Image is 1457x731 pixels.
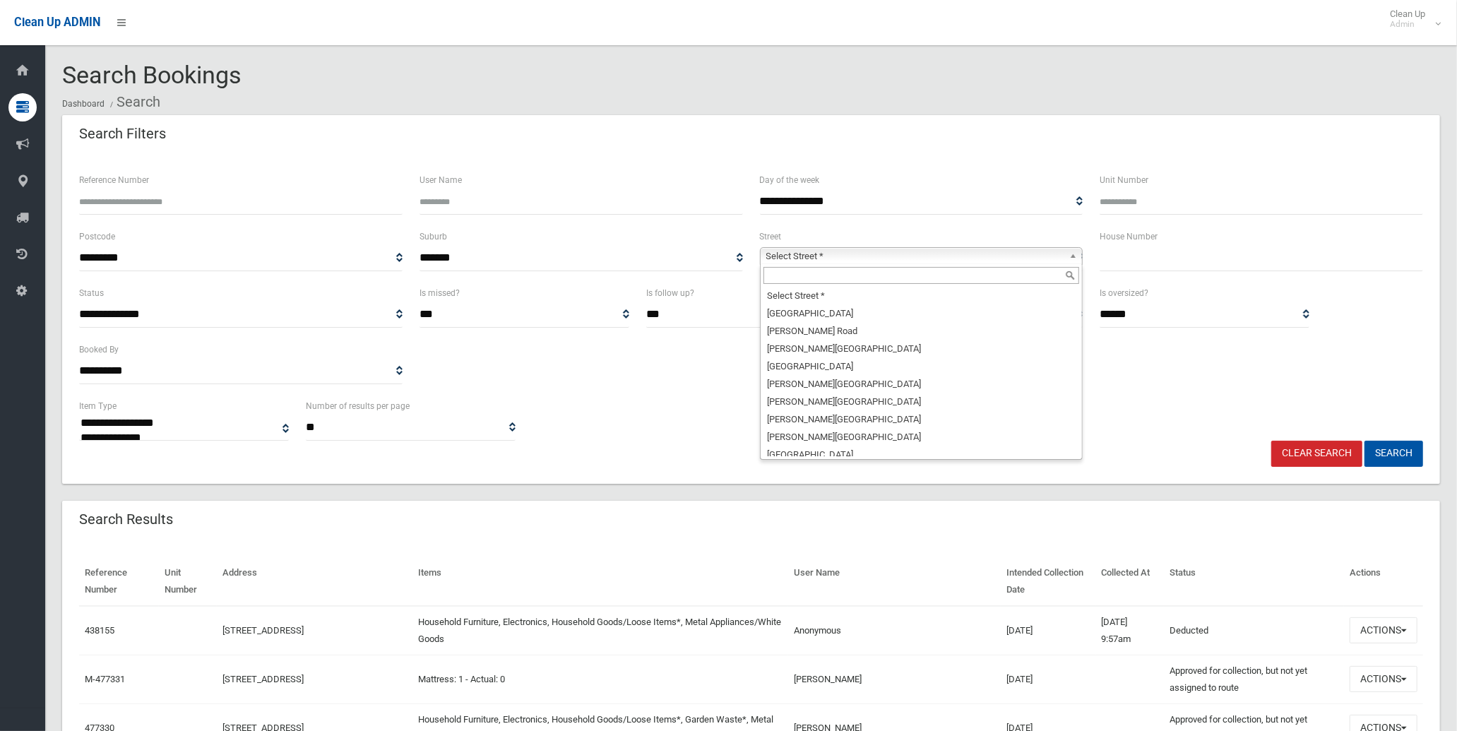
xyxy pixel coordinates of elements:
td: [DATE] 9:57am [1096,606,1164,655]
li: Select Street * [763,287,1080,304]
label: Postcode [79,229,115,244]
li: [PERSON_NAME][GEOGRAPHIC_DATA] [763,340,1080,357]
header: Search Filters [62,120,183,148]
span: Search Bookings [62,61,242,89]
th: Status [1164,557,1344,606]
label: Status [79,285,104,301]
th: Actions [1344,557,1423,606]
header: Search Results [62,506,190,533]
li: [GEOGRAPHIC_DATA] [763,304,1080,322]
th: Unit Number [159,557,217,606]
th: User Name [788,557,1001,606]
td: [DATE] [1001,655,1095,703]
a: [STREET_ADDRESS] [222,625,304,636]
label: Unit Number [1100,172,1148,188]
label: House Number [1100,229,1158,244]
li: [GEOGRAPHIC_DATA] [763,357,1080,375]
a: Clear Search [1271,441,1362,467]
li: [PERSON_NAME][GEOGRAPHIC_DATA] [763,393,1080,410]
td: Mattress: 1 - Actual: 0 [412,655,788,703]
a: [STREET_ADDRESS] [222,674,304,684]
th: Address [217,557,412,606]
span: Clean Up ADMIN [14,16,100,29]
td: Approved for collection, but not yet assigned to route [1164,655,1344,703]
label: Suburb [420,229,447,244]
label: Is oversized? [1100,285,1148,301]
th: Collected At [1096,557,1164,606]
label: Number of results per page [306,398,410,414]
a: M-477331 [85,674,125,684]
label: Is follow up? [646,285,694,301]
td: [DATE] [1001,606,1095,655]
label: Item Type [79,398,117,414]
a: Dashboard [62,99,105,109]
span: Clean Up [1383,8,1439,30]
li: [GEOGRAPHIC_DATA] [763,446,1080,463]
label: Booked By [79,342,119,357]
span: Select Street * [766,248,1064,265]
td: [PERSON_NAME] [788,655,1001,703]
button: Search [1364,441,1423,467]
li: [PERSON_NAME][GEOGRAPHIC_DATA] [763,375,1080,393]
th: Reference Number [79,557,159,606]
td: Deducted [1164,606,1344,655]
button: Actions [1350,617,1417,643]
small: Admin [1390,19,1425,30]
li: [PERSON_NAME][GEOGRAPHIC_DATA] [763,428,1080,446]
label: Reference Number [79,172,149,188]
li: Search [107,89,160,115]
button: Actions [1350,666,1417,692]
td: Household Furniture, Electronics, Household Goods/Loose Items*, Metal Appliances/White Goods [412,606,788,655]
li: [PERSON_NAME] Road [763,322,1080,340]
label: Day of the week [760,172,820,188]
label: User Name [420,172,462,188]
th: Items [412,557,788,606]
label: Is missed? [420,285,460,301]
li: [PERSON_NAME][GEOGRAPHIC_DATA] [763,410,1080,428]
label: Street [760,229,782,244]
td: Anonymous [788,606,1001,655]
th: Intended Collection Date [1001,557,1095,606]
a: 438155 [85,625,114,636]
